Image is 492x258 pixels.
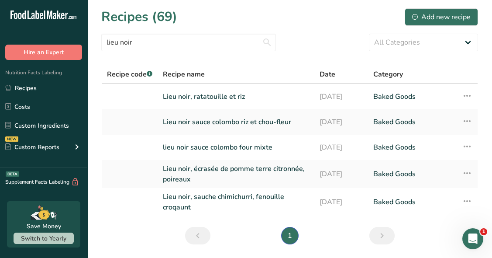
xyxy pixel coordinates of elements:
[185,227,210,244] a: Previous page
[27,222,61,231] div: Save Money
[163,113,309,131] a: Lieu noir sauce colombo riz et chou-fleur
[405,8,478,26] button: Add new recipe
[5,136,18,142] div: NEW
[373,192,451,213] a: Baked Goods
[373,113,451,131] a: Baked Goods
[320,192,363,213] a: [DATE]
[101,7,177,27] h1: Recipes (69)
[373,69,403,80] span: Category
[480,228,487,235] span: 1
[320,164,363,185] a: [DATE]
[163,69,205,80] span: Recipe name
[163,164,309,185] a: Lieu noir, écrasée de pomme terre citronnée, poireaux
[462,228,483,249] iframe: Intercom live chat
[373,138,451,157] a: Baked Goods
[6,171,19,177] div: BETA
[14,233,74,244] button: Switch to Yearly
[163,138,309,157] a: lieu noir sauce colombo four mixte
[163,192,309,213] a: Lieu noir, sauche chimichurri, fenouille croqaunt
[320,113,363,131] a: [DATE]
[373,164,451,185] a: Baked Goods
[5,143,59,152] div: Custom Reports
[320,87,363,106] a: [DATE]
[373,87,451,106] a: Baked Goods
[320,138,363,157] a: [DATE]
[5,45,82,60] button: Hire an Expert
[107,70,152,79] span: Recipe code
[369,227,395,244] a: Next page
[21,234,66,243] span: Switch to Yearly
[412,12,471,22] div: Add new recipe
[320,69,335,80] span: Date
[101,34,276,51] input: Search for recipe
[163,87,309,106] a: Lieu noir, ratatouille et riz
